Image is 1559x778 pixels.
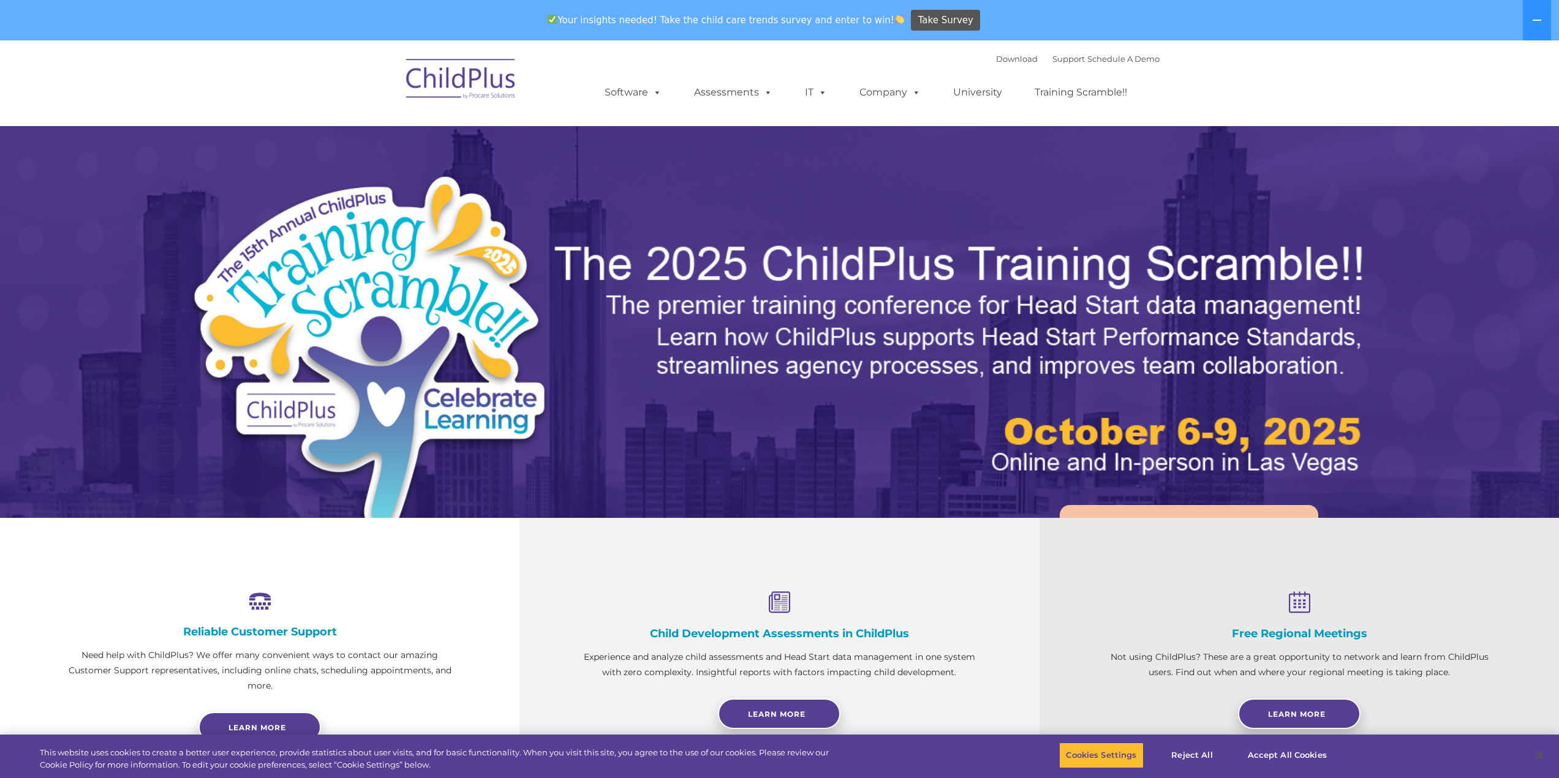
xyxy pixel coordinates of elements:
[1526,742,1553,769] button: Close
[748,709,806,719] span: Learn More
[1154,742,1231,768] button: Reject All
[170,81,208,90] span: Last name
[1052,54,1085,64] a: Support
[941,80,1014,105] a: University
[996,54,1160,64] font: |
[1059,742,1143,768] button: Cookies Settings
[1087,54,1160,64] a: Schedule A Demo
[847,80,933,105] a: Company
[40,747,858,771] div: This website uses cookies to create a better user experience, provide statistics about user visit...
[1101,649,1498,680] p: Not using ChildPlus? These are a great opportunity to network and learn from ChildPlus users. Fin...
[592,80,674,105] a: Software
[581,627,978,640] h4: Child Development Assessments in ChildPlus
[1022,80,1139,105] a: Training Scramble!!
[918,10,973,31] span: Take Survey
[400,50,523,111] img: ChildPlus by Procare Solutions
[682,80,785,105] a: Assessments
[793,80,839,105] a: IT
[198,712,321,742] a: Learn more
[1241,742,1334,768] button: Accept All Cookies
[170,131,222,140] span: Phone number
[911,10,980,31] a: Take Survey
[996,54,1038,64] a: Download
[581,649,978,680] p: Experience and analyze child assessments and Head Start data management in one system with zero c...
[718,698,840,729] a: Learn More
[1060,505,1318,574] a: Learn More
[1238,698,1361,729] a: Learn More
[1268,709,1326,719] span: Learn More
[543,8,910,32] span: Your insights needed! Take the child care trends survey and enter to win!
[1101,627,1498,640] h4: Free Regional Meetings
[61,648,458,694] p: Need help with ChildPlus? We offer many convenient ways to contact our amazing Customer Support r...
[228,723,286,732] span: Learn more
[61,625,458,638] h4: Reliable Customer Support
[895,15,904,24] img: 👏
[548,15,557,24] img: ✅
